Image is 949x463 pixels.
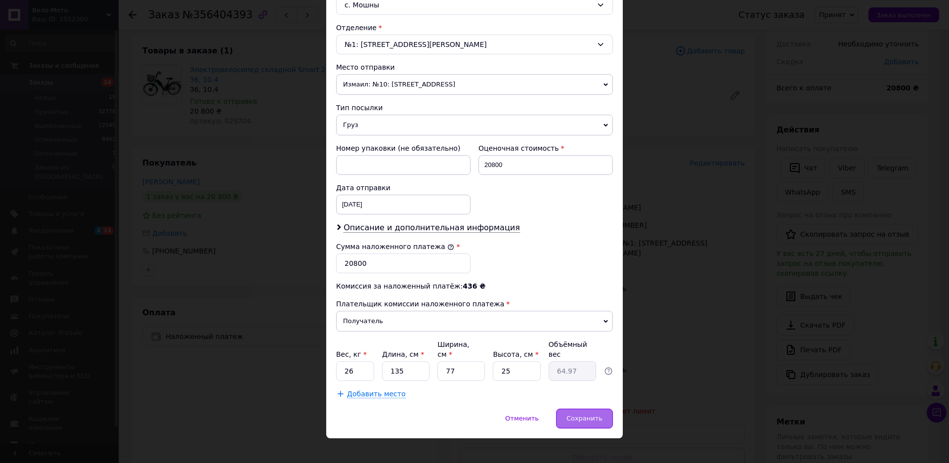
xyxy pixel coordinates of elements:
label: Ширина, см [437,340,469,358]
div: Номер упаковки (не обязательно) [336,143,471,153]
span: Измаил: №10: [STREET_ADDRESS] [336,74,613,95]
span: Плательщик комиссии наложенного платежа [336,300,504,308]
label: Длина, см [382,350,424,358]
label: Высота, см [493,350,538,358]
label: Вес, кг [336,350,367,358]
span: Описание и дополнительная информация [344,223,520,233]
span: Добавить место [347,390,406,398]
span: Тип посылки [336,104,383,112]
div: Отделение [336,23,613,33]
span: Место отправки [336,63,395,71]
div: Оценочная стоимость [478,143,613,153]
div: №1: [STREET_ADDRESS][PERSON_NAME] [336,35,613,54]
span: Получатель [336,311,613,332]
span: Сохранить [566,415,603,422]
div: Дата отправки [336,183,471,193]
div: Комиссия за наложенный платёж: [336,281,613,291]
label: Сумма наложенного платежа [336,243,454,251]
span: 436 ₴ [463,282,485,290]
span: Груз [336,115,613,135]
div: Объёмный вес [549,339,596,359]
span: Отменить [505,415,539,422]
